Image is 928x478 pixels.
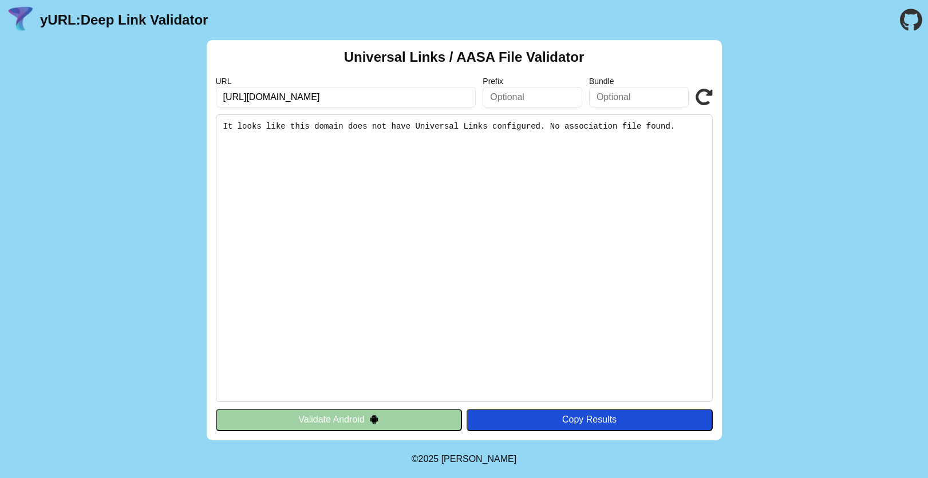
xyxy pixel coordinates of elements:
label: Prefix [483,77,582,86]
a: yURL:Deep Link Validator [40,12,208,28]
pre: It looks like this domain does not have Universal Links configured. No association file found. [216,114,713,402]
button: Validate Android [216,409,462,431]
img: droidIcon.svg [369,415,379,424]
label: URL [216,77,476,86]
input: Optional [589,87,689,107]
input: Optional [483,87,582,107]
img: yURL Logo [6,5,35,35]
h2: Universal Links / AASA File Validator [344,49,585,65]
input: Required [216,87,476,107]
footer: © [412,440,516,478]
label: Bundle [589,77,689,86]
button: Copy Results [467,409,713,431]
span: 2025 [418,454,439,464]
a: Michael Ibragimchayev's Personal Site [441,454,517,464]
div: Copy Results [472,415,707,425]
